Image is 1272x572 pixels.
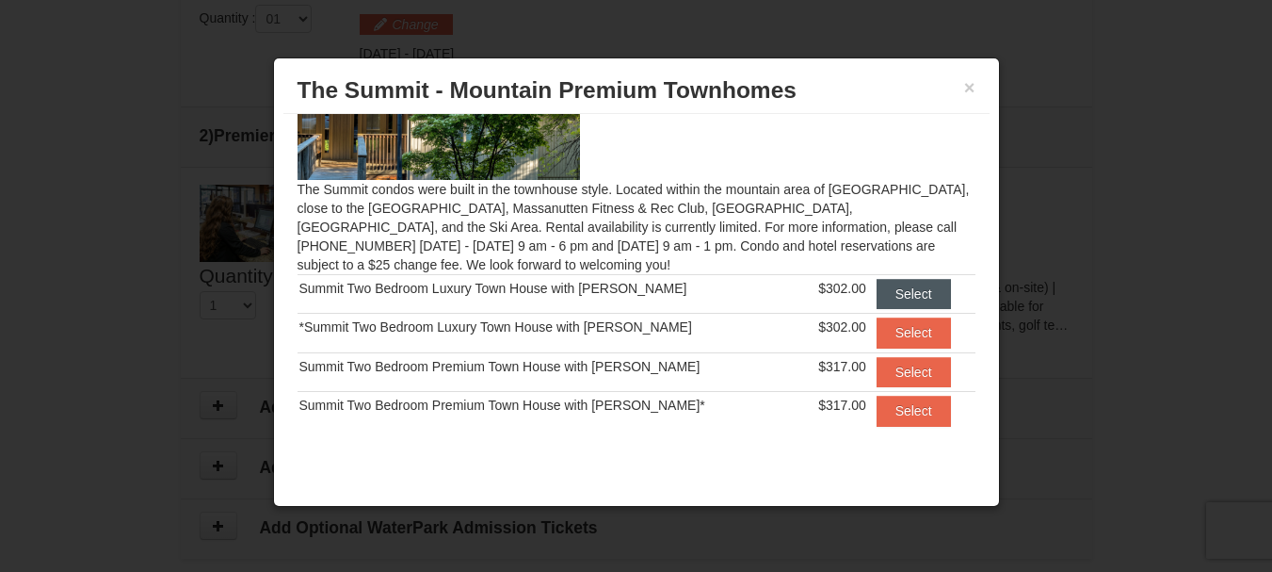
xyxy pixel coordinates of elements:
[298,77,797,103] span: The Summit - Mountain Premium Townhomes
[877,357,951,387] button: Select
[299,396,802,415] div: Summit Two Bedroom Premium Town House with [PERSON_NAME]*
[818,319,866,335] span: $302.00
[877,396,951,426] button: Select
[299,279,802,298] div: Summit Two Bedroom Luxury Town House with [PERSON_NAME]
[283,114,990,464] div: The Summit condos were built in the townhouse style. Located within the mountain area of [GEOGRAP...
[877,279,951,309] button: Select
[818,359,866,374] span: $317.00
[299,357,802,376] div: Summit Two Bedroom Premium Town House with [PERSON_NAME]
[964,78,975,97] button: ×
[818,281,866,296] span: $302.00
[877,318,951,348] button: Select
[299,318,802,336] div: *Summit Two Bedroom Luxury Town House with [PERSON_NAME]
[818,398,866,413] span: $317.00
